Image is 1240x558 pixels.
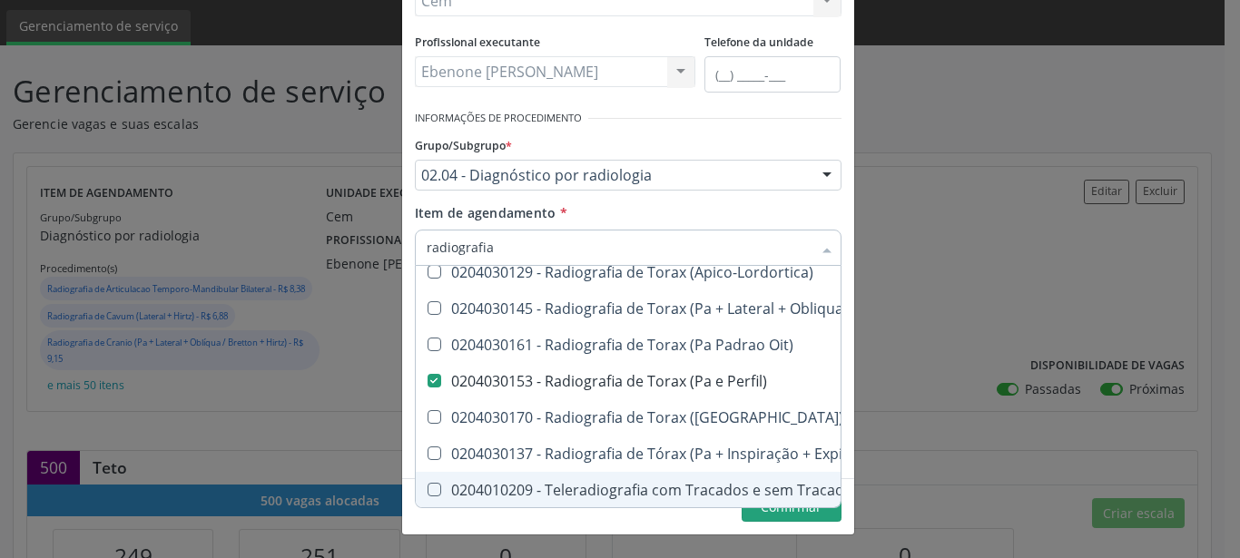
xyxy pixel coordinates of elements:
span: Item de agendamento [415,204,556,221]
input: (__) _____-___ [704,56,841,93]
div: 0204030161 - Radiografia de Torax (Pa Padrao Oit) [427,338,1053,352]
span: Confirmar [761,498,822,515]
div: 0204030145 - Radiografia de Torax (Pa + Lateral + Obliqua) [427,301,1053,316]
div: 0204030170 - Radiografia de Torax ([GEOGRAPHIC_DATA]) [427,410,1053,425]
div: 0204030137 - Radiografia de Tórax (Pa + Inspiração + Expiração + Lateral) [427,446,1053,461]
span: 02.04 - Diagnóstico por radiologia [421,166,804,184]
input: Buscar por procedimento [427,230,812,266]
label: Profissional executante [415,29,540,57]
label: Telefone da unidade [704,29,813,57]
label: Grupo/Subgrupo [415,132,512,160]
div: 0204030153 - Radiografia de Torax (Pa e Perfil) [427,374,1053,388]
small: Informações de Procedimento [415,111,582,126]
div: 0204030129 - Radiografia de Torax (Apico-Lordortica) [427,265,1053,279]
div: 0204010209 - Teleradiografia com Tracados e sem Tracados [427,483,1053,497]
